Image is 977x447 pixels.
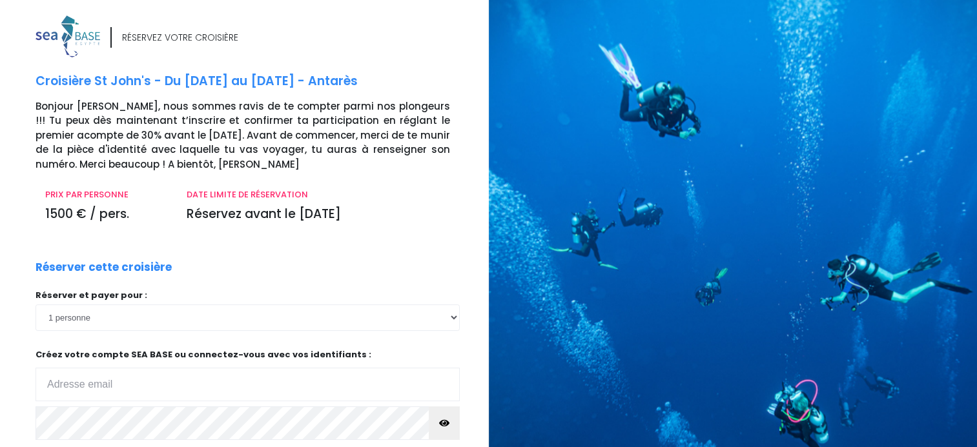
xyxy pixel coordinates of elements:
[187,188,450,201] p: DATE LIMITE DE RÉSERVATION
[45,188,167,201] p: PRIX PAR PERSONNE
[36,99,479,172] p: Bonjour [PERSON_NAME], nous sommes ravis de te compter parmi nos plongeurs !!! Tu peux dès mainte...
[122,31,238,45] div: RÉSERVEZ VOTRE CROISIÈRE
[36,348,460,402] p: Créez votre compte SEA BASE ou connectez-vous avec vos identifiants :
[36,289,460,302] p: Réserver et payer pour :
[187,205,450,224] p: Réservez avant le [DATE]
[36,15,100,57] img: logo_color1.png
[45,205,167,224] p: 1500 € / pers.
[36,259,172,276] p: Réserver cette croisière
[36,72,479,91] p: Croisière St John's - Du [DATE] au [DATE] - Antarès
[36,368,460,401] input: Adresse email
